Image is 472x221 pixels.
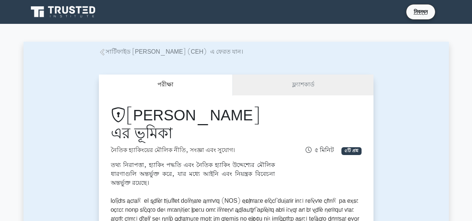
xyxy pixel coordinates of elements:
font: নিবন্ধন [414,9,428,15]
font: নৈতিক হ্যাকিংয়ের মৌলিক নীতি, সংজ্ঞা এবং সুযোগ। [111,146,235,155]
font: ৫ মিনিট [315,146,334,155]
font: [PERSON_NAME] এর ভূমিকা [111,105,261,145]
font: সার্টিফাইড [PERSON_NAME] (CEH)-এ ফেরত যান। [106,48,244,56]
font: ৫টি প্রশ্ন [344,148,359,154]
a: ফ্ল্যাশকার্ড [233,75,373,96]
a: সার্টিফাইড [PERSON_NAME] (CEH)-এ ফেরত যান। [99,48,244,56]
font: পরীক্ষা [157,80,174,89]
font: ফ্ল্যাশকার্ড [292,80,315,89]
font: তথ্য নিরাপত্তা, হ্যাকিং পদ্ধতি এবং নৈতিক হ্যাকিং উদ্দেশ্যের মৌলিক ধারণাগুলি অন্তর্ভুক্ত করে, যার ... [111,161,275,187]
a: নিবন্ধন [409,7,432,16]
